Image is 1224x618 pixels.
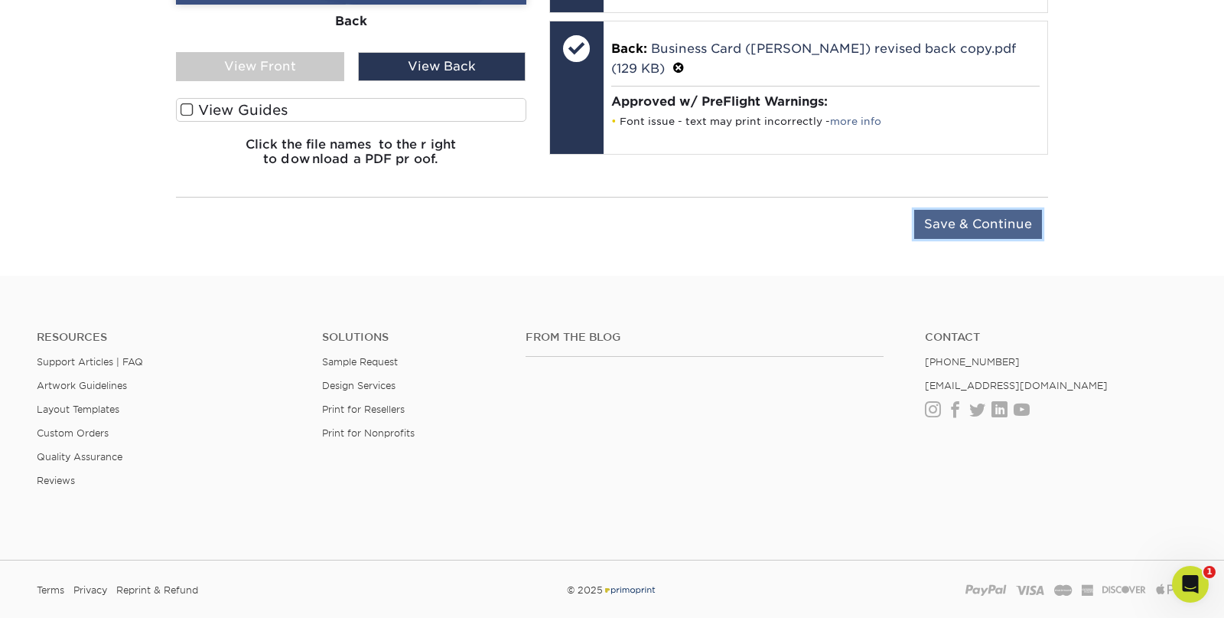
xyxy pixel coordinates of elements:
[37,475,75,486] a: Reviews
[526,331,884,344] h4: From the Blog
[925,380,1108,391] a: [EMAIL_ADDRESS][DOMAIN_NAME]
[611,94,1040,109] h4: Approved w/ PreFlight Warnings:
[925,356,1020,368] a: [PHONE_NUMBER]
[358,52,526,81] div: View Back
[914,210,1042,239] input: Save & Continue
[37,356,143,368] a: Support Articles | FAQ
[603,584,656,596] img: Primoprint
[611,41,1016,76] a: Business Card ([PERSON_NAME]) revised back copy.pdf (129 KB)
[37,380,127,391] a: Artwork Guidelines
[611,115,1040,128] li: Font issue - text may print incorrectly -
[176,137,526,178] h6: Click the file names to the right to download a PDF proof.
[611,41,647,56] span: Back:
[116,579,198,602] a: Reprint & Refund
[37,427,109,439] a: Custom Orders
[176,98,526,122] label: View Guides
[176,52,344,81] div: View Front
[416,579,807,602] div: © 2025
[176,5,526,38] div: Back
[322,427,415,439] a: Print for Nonprofits
[37,404,119,415] a: Layout Templates
[925,331,1187,344] a: Contact
[322,404,405,415] a: Print for Resellers
[1203,566,1216,578] span: 1
[322,331,503,344] h4: Solutions
[322,356,398,368] a: Sample Request
[37,451,122,463] a: Quality Assurance
[1172,566,1209,603] iframe: Intercom live chat
[322,380,396,391] a: Design Services
[830,116,881,127] a: more info
[37,331,299,344] h4: Resources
